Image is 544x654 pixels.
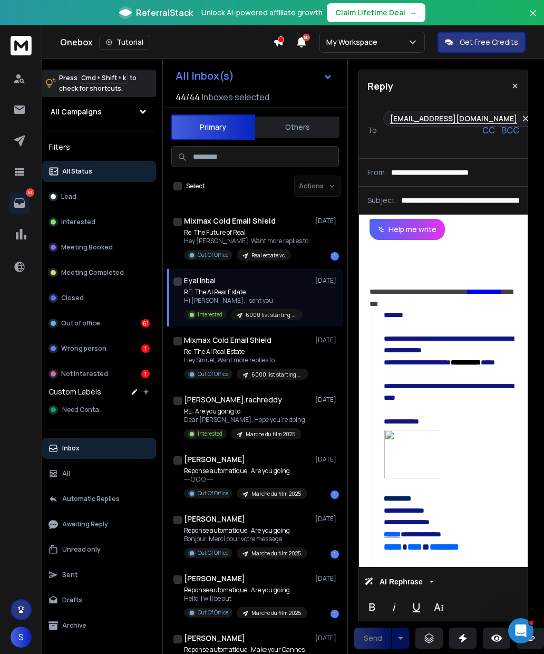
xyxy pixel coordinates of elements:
[508,618,533,643] iframe: Intercom live chat
[438,32,526,53] button: Get Free Credits
[61,268,124,277] p: Meeting Completed
[460,37,518,47] p: Get Free Credits
[184,535,307,543] p: Bonjour, Merci pour votre message.
[42,338,156,359] button: Wrong person1
[184,586,307,594] p: Réponse automatique : Are you going
[11,627,32,648] button: S
[327,3,425,22] button: Claim Lifetime Deal→
[410,7,417,18] span: →
[406,597,426,618] button: Underline (Ctrl+U)
[51,107,102,117] h1: All Campaigns
[315,217,339,225] p: [DATE]
[171,114,255,140] button: Primary
[42,140,156,155] h3: Filters
[61,319,100,328] p: Out of office
[42,186,156,207] button: Lead
[184,237,308,245] p: Hey [PERSON_NAME], Want more replies to
[80,72,128,84] span: Cmd + Shift + k
[184,514,245,524] h1: [PERSON_NAME]
[251,550,301,557] p: Marche du film 2025
[141,370,150,378] div: 1
[198,609,228,617] p: Out Of Office
[60,35,273,50] div: Onebox
[184,633,245,643] h1: [PERSON_NAME]
[184,335,271,345] h1: Mixmax Cold Email Shield
[331,550,339,559] div: 1
[482,124,495,137] p: CC
[303,34,310,41] span: 50
[184,475,307,484] p: --- O O O ----
[42,313,156,334] button: Out of office61
[62,495,120,503] p: Automatic Replies
[198,370,228,378] p: Out Of Office
[246,311,296,319] p: 6000 list starting with 130
[42,539,156,560] button: Unread only
[315,634,339,642] p: [DATE]
[198,430,222,438] p: Interested
[42,237,156,258] button: Meeting Booked
[42,161,156,182] button: All Status
[62,596,82,604] p: Drafts
[141,344,150,353] div: 1
[59,73,137,94] p: Press to check for shortcuts.
[184,228,308,237] p: Re: The Future of Real
[362,597,382,618] button: Bold (Ctrl+B)
[62,520,108,528] p: Awaiting Reply
[201,7,323,18] p: Unlock AI-powered affiliate growth
[526,6,540,32] button: Close banner
[61,193,76,201] p: Lead
[202,91,269,103] h3: Inboxes selected
[198,489,228,497] p: Out Of Office
[99,35,150,50] button: Tutorial
[42,101,156,122] button: All Campaigns
[42,488,156,509] button: Automatic Replies
[331,610,339,618] div: 1
[384,430,440,478] img: cid%3Aimage001.jpg@01DC0BB5.87DB8910
[61,370,108,378] p: Not Interested
[62,545,101,554] p: Unread only
[367,195,397,206] p: Subject:
[61,218,95,226] p: Interested
[62,571,77,579] p: Sent
[48,387,101,397] h3: Custom Labels
[61,294,84,302] p: Closed
[315,396,339,404] p: [DATE]
[184,416,305,424] p: Dear [PERSON_NAME], Hope you’re doing
[429,597,449,618] button: More Text
[184,395,282,405] h1: [PERSON_NAME].rachreddy
[184,275,216,286] h1: Eyal Inbal
[367,79,393,93] p: Reply
[42,590,156,611] button: Drafts
[377,578,425,586] span: AI Rephrase
[42,615,156,636] button: Archive
[246,430,295,438] p: Marche du film 2025
[176,91,200,103] span: 44 / 44
[184,356,308,364] p: Hey Smuel, Want more replies to
[184,573,245,584] h1: [PERSON_NAME]
[255,116,339,139] button: Others
[42,564,156,585] button: Sent
[384,597,404,618] button: Italic (Ctrl+I)
[315,515,339,523] p: [DATE]
[251,371,302,379] p: 6000 list starting with 130
[184,407,305,416] p: RE: Are you going to
[198,251,228,259] p: Out Of Office
[184,526,307,535] p: Réponse automatique : Are you going
[184,216,276,226] h1: Mixmax Cold Email Shield
[184,646,307,654] p: Réponse automatique : Make your Cannes
[42,514,156,535] button: Awaiting Reply
[26,188,34,197] p: 63
[184,454,245,465] h1: [PERSON_NAME]
[362,571,436,592] button: AI Rephrase
[331,491,339,499] div: 1
[42,399,156,420] button: Need Contact
[315,276,339,285] p: [DATE]
[184,288,303,296] p: RE: The AI Real Estate
[367,167,387,178] p: From:
[62,406,105,414] span: Need Contact
[251,609,301,617] p: Marche du film 2025
[62,469,70,478] p: All
[251,490,301,498] p: Marche du film 2025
